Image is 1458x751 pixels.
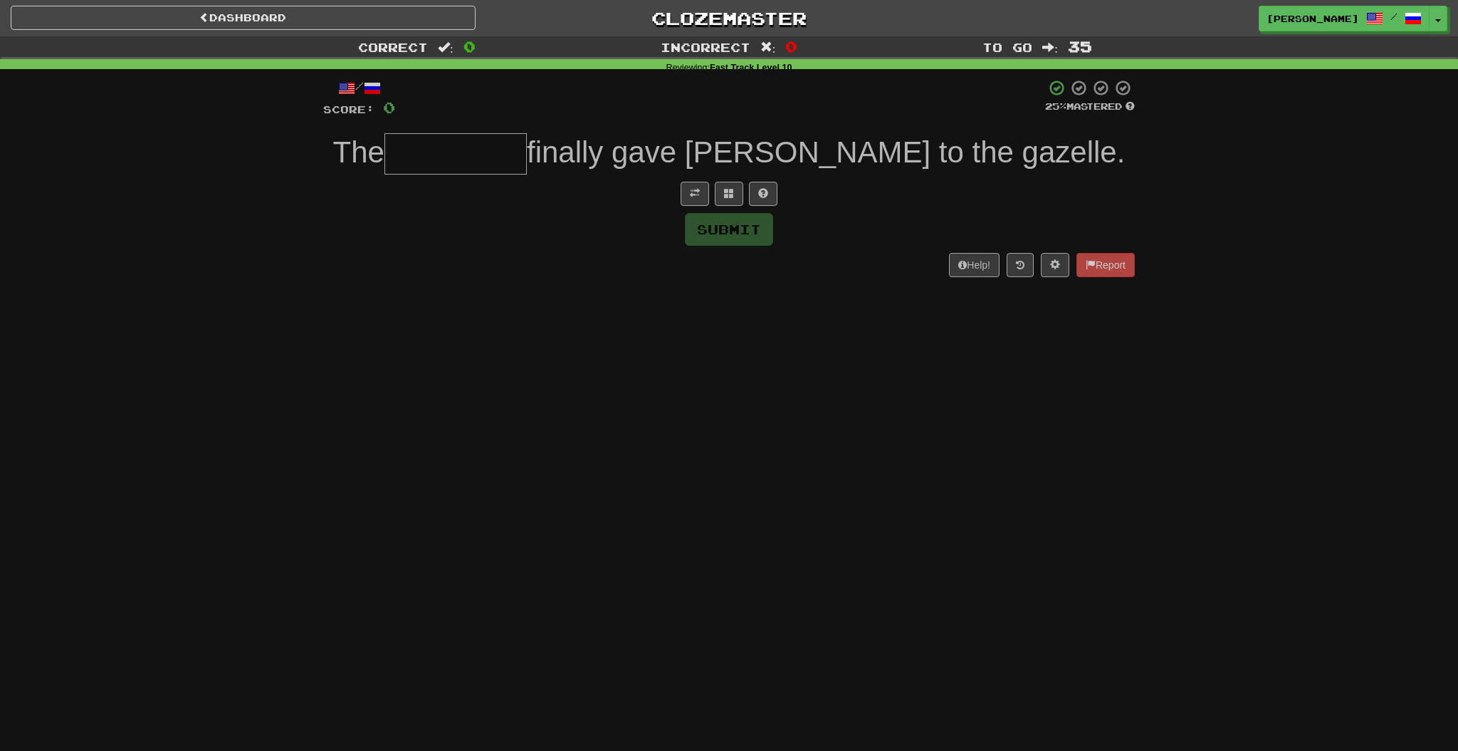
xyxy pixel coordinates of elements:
[1042,41,1058,53] span: :
[982,40,1032,54] span: To go
[710,63,792,73] strong: Fast Track Level 10
[383,98,395,116] span: 0
[1076,253,1135,277] button: Report
[438,41,453,53] span: :
[715,182,743,206] button: Switch sentence to multiple choice alt+p
[785,38,797,55] span: 0
[323,79,395,97] div: /
[463,38,476,55] span: 0
[949,253,1000,277] button: Help!
[661,40,750,54] span: Incorrect
[527,135,1125,169] span: finally gave [PERSON_NAME] to the gazelle.
[333,135,384,169] span: The
[1390,11,1397,21] span: /
[1045,100,1066,112] span: 25 %
[497,6,962,31] a: Clozemaster
[681,182,709,206] button: Toggle translation (alt+t)
[749,182,777,206] button: Single letter hint - you only get 1 per sentence and score half the points! alt+h
[1007,253,1034,277] button: Round history (alt+y)
[1068,38,1092,55] span: 35
[1266,12,1359,25] span: [PERSON_NAME]
[1045,100,1135,113] div: Mastered
[685,213,773,246] button: Submit
[323,103,374,115] span: Score:
[760,41,776,53] span: :
[1259,6,1430,31] a: [PERSON_NAME] /
[358,40,428,54] span: Correct
[11,6,476,30] a: Dashboard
